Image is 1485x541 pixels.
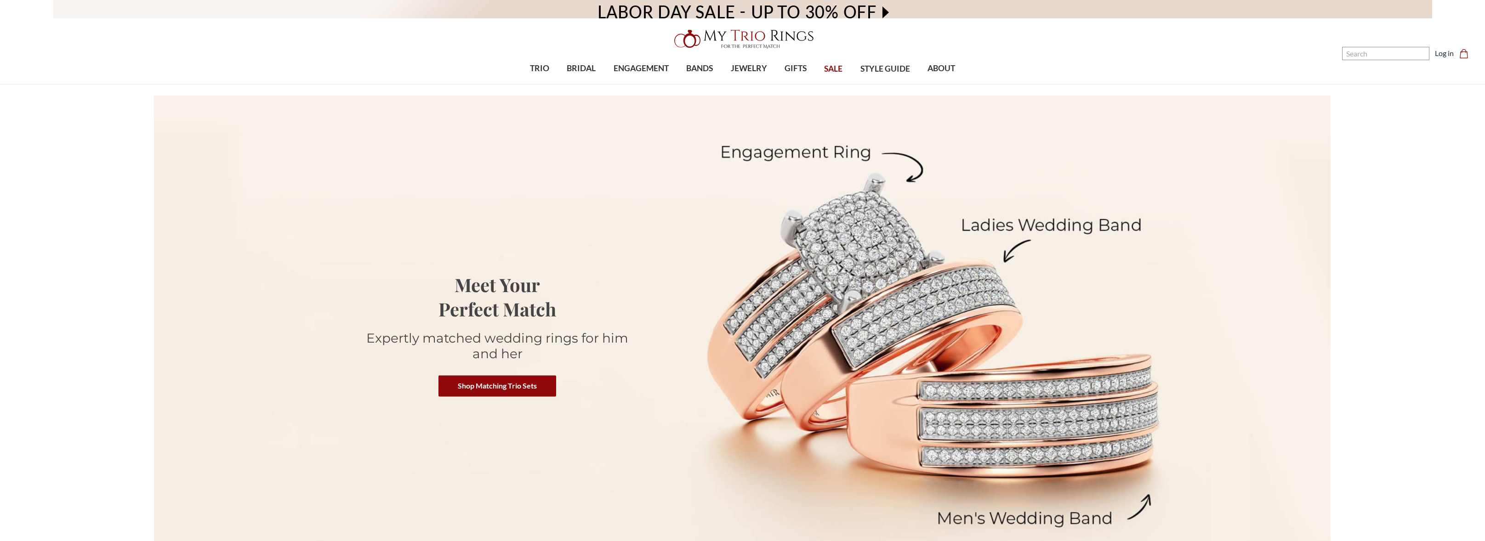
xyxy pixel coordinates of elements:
[722,54,775,84] a: JEWELRY
[614,62,669,74] span: ENGAGEMENT
[577,84,586,85] button: submenu toggle
[438,376,556,397] a: Shop Matching Trio Sets
[695,84,704,85] button: submenu toggle
[605,54,677,84] a: ENGAGEMENT
[637,84,646,85] button: submenu toggle
[776,54,815,84] a: GIFTS
[919,54,964,84] a: ABOUT
[860,63,910,75] span: STYLE GUIDE
[744,84,753,85] button: submenu toggle
[1342,47,1429,60] input: Search
[824,63,842,75] span: SALE
[686,62,713,74] span: BANDS
[731,62,767,74] span: JEWELRY
[927,62,955,74] span: ABOUT
[791,84,800,85] button: submenu toggle
[431,24,1054,54] a: My Trio Rings
[558,54,604,84] a: BRIDAL
[567,62,596,74] span: BRIDAL
[677,54,722,84] a: BANDS
[785,62,807,74] span: GIFTS
[1459,48,1474,59] a: Cart with 0 items
[669,24,816,54] img: My Trio Rings
[815,54,851,84] a: SALE
[1459,49,1468,58] svg: cart.cart_preview
[851,54,918,84] a: STYLE GUIDE
[937,84,946,85] button: submenu toggle
[535,84,544,85] button: submenu toggle
[530,62,549,74] span: TRIO
[521,54,558,84] a: TRIO
[1435,48,1454,59] a: Log in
